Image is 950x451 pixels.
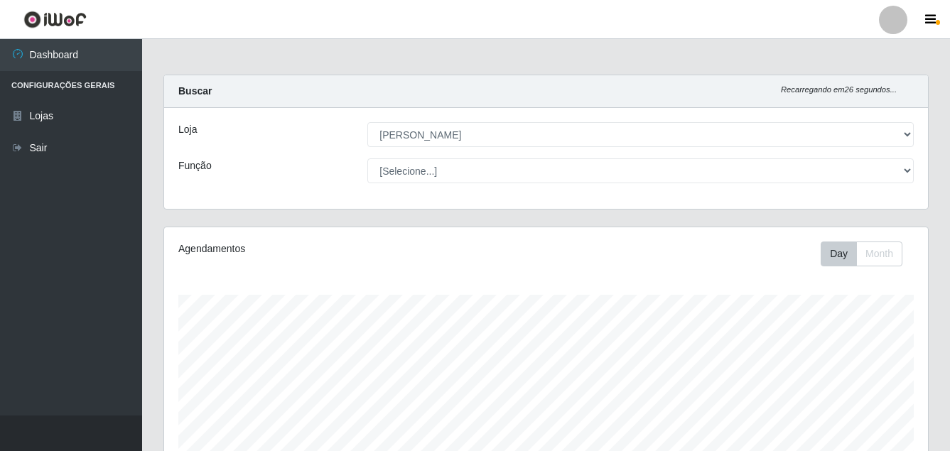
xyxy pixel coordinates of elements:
[178,241,473,256] div: Agendamentos
[856,241,902,266] button: Month
[23,11,87,28] img: CoreUI Logo
[178,122,197,137] label: Loja
[178,85,212,97] strong: Buscar
[821,241,914,266] div: Toolbar with button groups
[781,85,897,94] i: Recarregando em 26 segundos...
[178,158,212,173] label: Função
[821,241,902,266] div: First group
[821,241,857,266] button: Day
